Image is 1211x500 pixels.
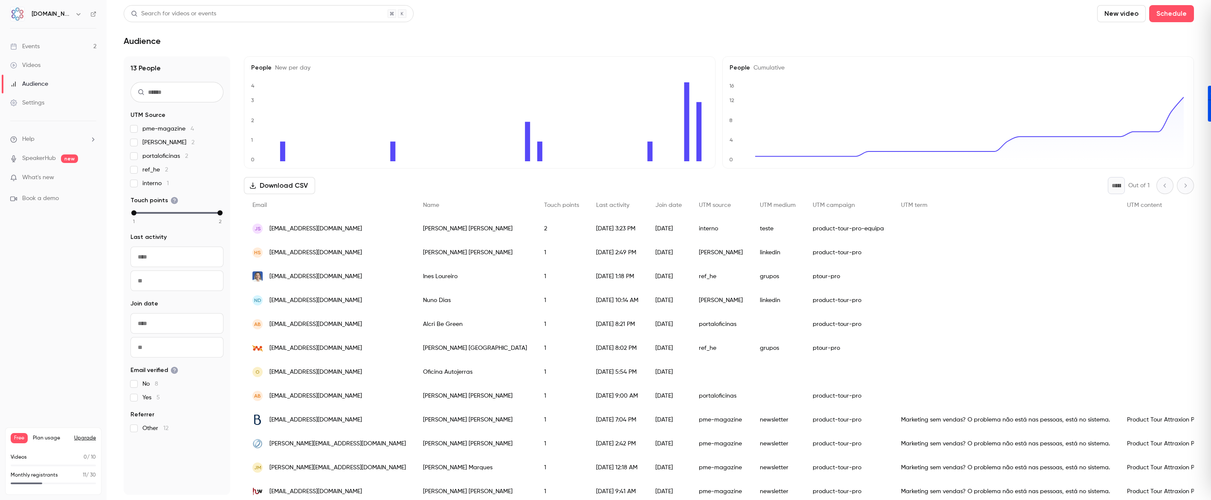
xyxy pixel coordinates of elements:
[251,64,708,72] h5: People
[269,416,362,424] span: [EMAIL_ADDRESS][DOMAIN_NAME]
[544,202,579,208] span: Touch points
[804,408,892,432] div: product-tour-pro
[269,392,362,401] span: [EMAIL_ADDRESS][DOMAIN_NAME]
[690,217,751,241] div: interno
[131,210,136,215] div: min
[130,196,178,205] span: Touch points
[156,395,160,401] span: 5
[588,241,647,265] div: [DATE] 2:49 PM
[131,9,216,18] div: Search for videos or events
[588,312,647,336] div: [DATE] 8:21 PM
[11,453,27,461] p: Videos
[804,288,892,312] div: product-tour-pro
[647,456,690,480] div: [DATE]
[647,312,690,336] div: [DATE]
[751,288,804,312] div: linkedin
[804,241,892,265] div: product-tour-pro
[142,393,160,402] span: Yes
[414,336,536,360] div: [PERSON_NAME] [GEOGRAPHIC_DATA]
[254,249,261,256] span: HS
[252,439,263,449] img: iapmei.pt
[804,336,892,360] div: ptour-pro
[167,180,169,186] span: 1
[142,138,194,147] span: [PERSON_NAME]
[185,153,188,159] span: 2
[536,432,588,456] div: 1
[414,288,536,312] div: Nuno Dias
[655,202,682,208] span: Join date
[142,152,188,160] span: portaloficinas
[83,471,96,479] p: / 30
[1118,432,1208,456] div: Product Tour Attraxion Pro
[163,425,168,431] span: 12
[414,432,536,456] div: [PERSON_NAME] [PERSON_NAME]
[1097,5,1146,22] button: New video
[269,463,406,472] span: [PERSON_NAME][EMAIL_ADDRESS][DOMAIN_NAME]
[217,210,223,215] div: max
[10,135,96,144] li: help-dropdown-opener
[647,241,690,265] div: [DATE]
[254,392,261,400] span: AB
[254,320,261,328] span: AB
[252,343,263,353] img: jmsi.pt
[414,312,536,336] div: Alcri Be Green
[269,224,362,233] span: [EMAIL_ADDRESS][DOMAIN_NAME]
[414,217,536,241] div: [PERSON_NAME] [PERSON_NAME]
[536,360,588,384] div: 1
[61,154,78,163] span: new
[165,167,168,173] span: 2
[690,384,751,408] div: portaloficinas
[588,360,647,384] div: [DATE] 5:54 PM
[255,368,260,376] span: O
[191,140,194,145] span: 2
[730,64,1187,72] h5: People
[729,117,733,123] text: 8
[130,233,167,241] span: Last activity
[751,408,804,432] div: newsletter
[252,486,263,497] img: hubwebnet.com
[10,80,48,88] div: Audience
[690,288,751,312] div: [PERSON_NAME]
[536,336,588,360] div: 1
[244,177,315,194] button: Download CSV
[1128,181,1150,190] p: Out of 1
[414,360,536,384] div: Oficina Autojerras
[11,433,28,443] span: Free
[647,217,690,241] div: [DATE]
[142,424,168,433] span: Other
[804,432,892,456] div: product-tour-pro
[647,288,690,312] div: [DATE]
[1118,408,1208,432] div: Product Tour Attraxion Pro
[269,296,362,305] span: [EMAIL_ADDRESS][DOMAIN_NAME]
[414,265,536,288] div: Ines Loureiro
[760,202,796,208] span: UTM medium
[130,366,178,375] span: Email verified
[588,456,647,480] div: [DATE] 12:18 AM
[588,217,647,241] div: [DATE] 3:23 PM
[901,202,927,208] span: UTM term
[251,137,253,143] text: 1
[647,432,690,456] div: [DATE]
[11,7,24,21] img: AMT.Group
[536,265,588,288] div: 1
[1118,456,1208,480] div: Product Tour Attraxion Pro
[414,456,536,480] div: [PERSON_NAME] Marques
[536,456,588,480] div: 1
[804,312,892,336] div: product-tour-pro
[588,288,647,312] div: [DATE] 10:14 AM
[142,380,158,388] span: No
[536,217,588,241] div: 2
[751,336,804,360] div: grupos
[536,384,588,408] div: 1
[133,218,135,225] span: 1
[251,157,255,163] text: 0
[22,135,35,144] span: Help
[269,272,362,281] span: [EMAIL_ADDRESS][DOMAIN_NAME]
[729,157,733,163] text: 0
[730,137,733,143] text: 4
[269,344,362,353] span: [EMAIL_ADDRESS][DOMAIN_NAME]
[124,36,161,46] h1: Audience
[219,218,222,225] span: 2
[10,99,44,107] div: Settings
[254,464,261,471] span: JM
